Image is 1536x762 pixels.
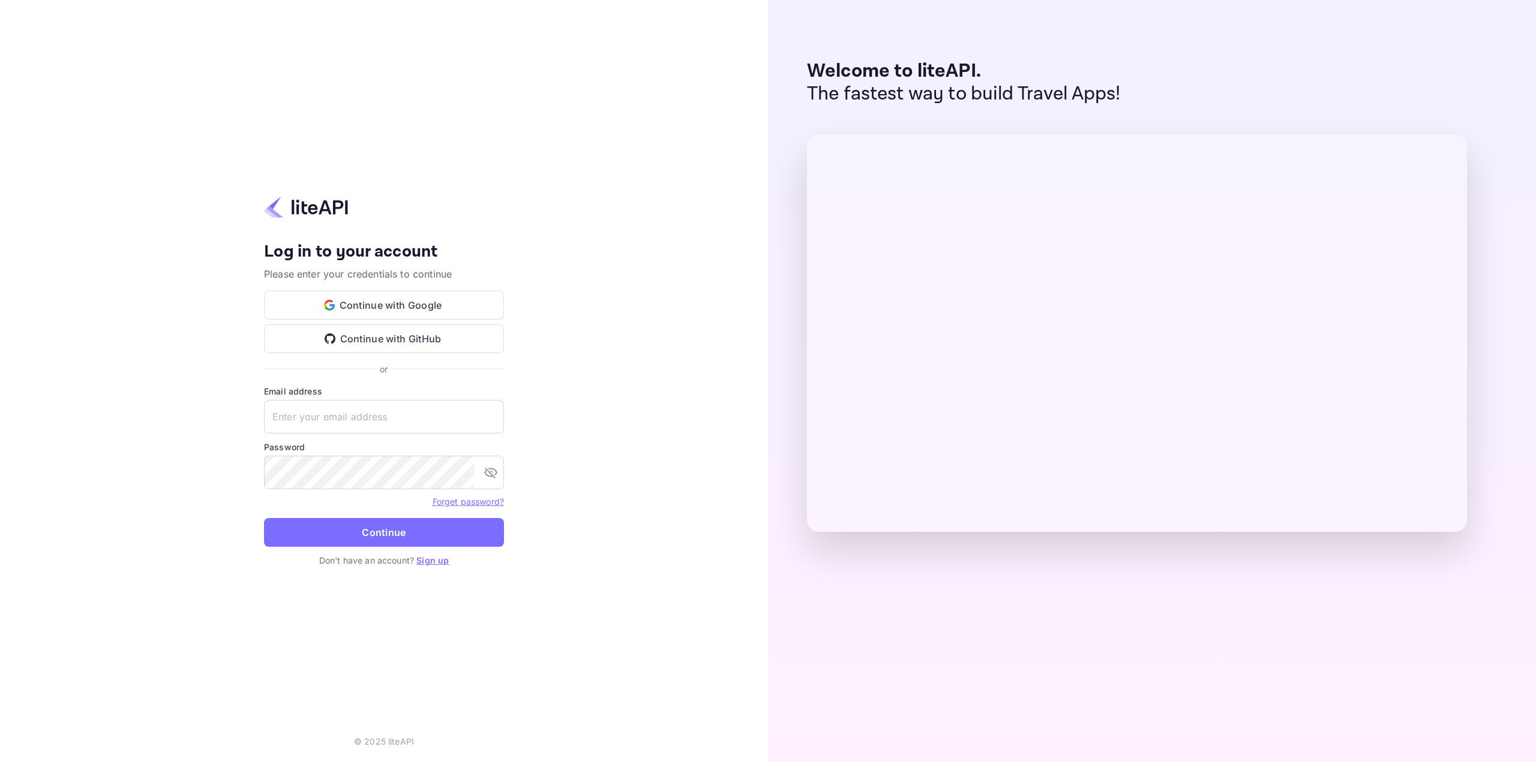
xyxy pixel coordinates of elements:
h4: Log in to your account [264,242,504,263]
a: Sign up [416,555,449,565]
label: Password [264,441,504,453]
button: toggle password visibility [479,460,503,484]
label: Email address [264,385,504,397]
p: or [380,363,388,375]
a: Forget password? [433,495,504,507]
p: Welcome to liteAPI. [807,60,1121,83]
button: Continue with GitHub [264,324,504,353]
button: Continue [264,518,504,547]
p: Don't have an account? [264,554,504,567]
input: Enter your email address [264,400,504,433]
img: liteapi [264,195,348,219]
a: Forget password? [433,496,504,507]
img: liteAPI Dashboard Preview [807,135,1467,532]
button: Continue with Google [264,291,504,320]
p: © 2025 liteAPI [354,735,414,748]
p: Please enter your credentials to continue [264,267,504,281]
p: The fastest way to build Travel Apps! [807,83,1121,106]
